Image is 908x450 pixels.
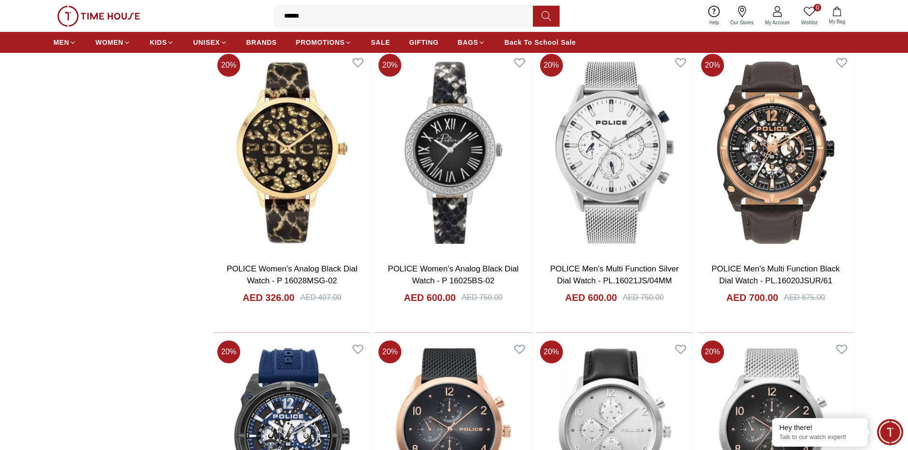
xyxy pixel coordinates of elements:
[704,4,725,28] a: Help
[701,340,724,363] span: 20 %
[458,34,485,51] a: BAGS
[504,34,576,51] a: Back To School Sale
[53,38,69,47] span: MEN
[227,264,357,286] a: POLICE Women's Analog Black Dial Watch - P 16028MSG-02
[375,50,531,255] img: POLICE Women's Analog Black Dial Watch - P 16025BS-02
[243,291,295,304] h4: AED 326.00
[217,340,240,363] span: 20 %
[697,50,854,255] img: POLICE Men's Multi Function Black Dial Watch - PL.16020JSUR/61
[193,38,220,47] span: UNISEX
[550,264,679,286] a: POLICE Men's Multi Function Silver Dial Watch - PL.16021JS/04MM
[712,264,840,286] a: POLICE Men's Multi Function Black Dial Watch - PL.16020JSUR/61
[214,50,370,255] img: POLICE Women's Analog Black Dial Watch - P 16028MSG-02
[536,50,693,255] img: POLICE Men's Multi Function Silver Dial Watch - PL.16021JS/04MM
[95,38,123,47] span: WOMEN
[95,34,131,51] a: WOMEN
[622,292,663,303] div: AED 750.00
[825,18,849,25] span: My Bag
[378,54,401,77] span: 20 %
[726,291,778,304] h4: AED 700.00
[409,38,439,47] span: GIFTING
[150,38,167,47] span: KIDS
[193,34,227,51] a: UNISEX
[727,19,757,26] span: Our Stores
[371,34,390,51] a: SALE
[814,4,821,11] span: 0
[784,292,825,303] div: AED 875.00
[246,34,277,51] a: BRANDS
[504,38,576,47] span: Back To School Sale
[300,292,341,303] div: AED 407.00
[404,291,456,304] h4: AED 600.00
[540,340,563,363] span: 20 %
[296,38,345,47] span: PROMOTIONS
[150,34,174,51] a: KIDS
[296,34,352,51] a: PROMOTIONS
[57,6,140,27] img: ...
[246,38,277,47] span: BRANDS
[796,4,823,28] a: 0Wishlist
[779,423,860,432] div: Hey there!
[705,19,723,26] span: Help
[388,264,519,286] a: POLICE Women's Analog Black Dial Watch - P 16025BS-02
[378,340,401,363] span: 20 %
[458,38,478,47] span: BAGS
[461,292,502,303] div: AED 750.00
[701,54,724,77] span: 20 %
[565,291,617,304] h4: AED 600.00
[540,54,563,77] span: 20 %
[797,19,821,26] span: Wishlist
[725,4,759,28] a: Our Stores
[761,19,794,26] span: My Account
[779,433,860,441] p: Talk to our watch expert!
[53,34,76,51] a: MEN
[371,38,390,47] span: SALE
[409,34,439,51] a: GIFTING
[877,419,903,445] div: Chat Widget
[217,54,240,77] span: 20 %
[823,5,851,27] button: My Bag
